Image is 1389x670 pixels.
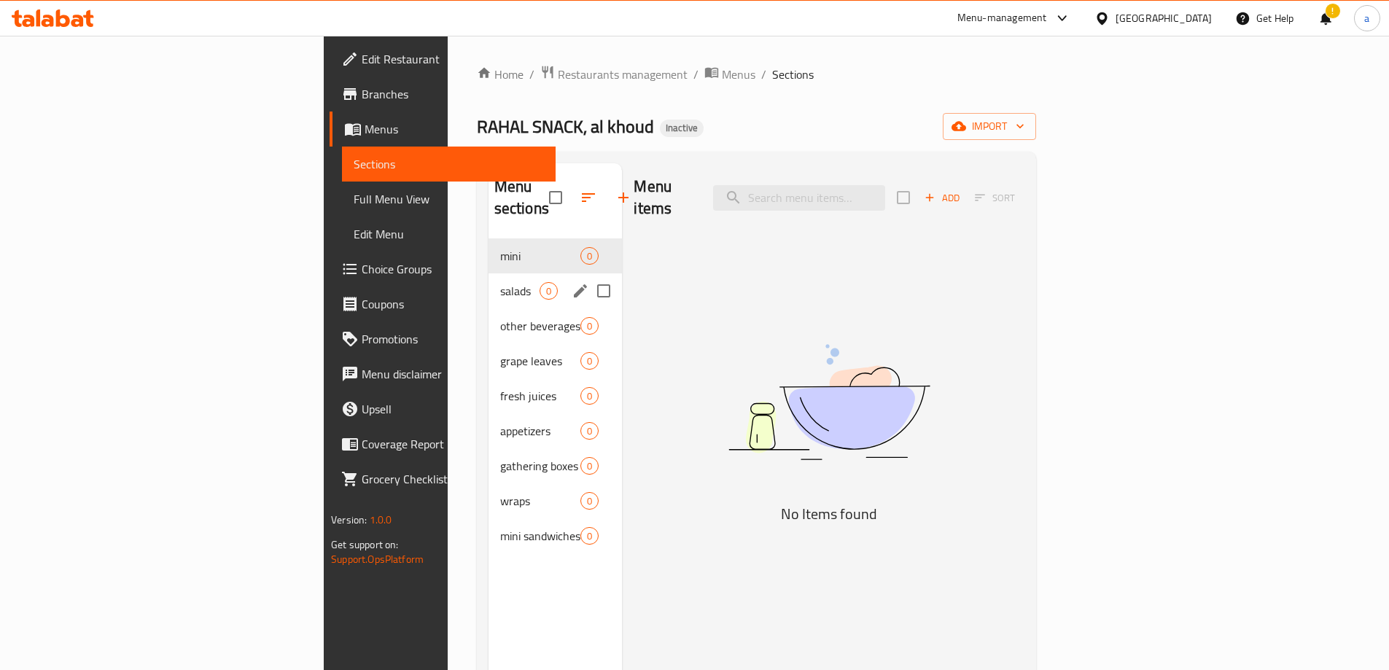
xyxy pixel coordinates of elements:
[500,352,581,370] span: grape leaves
[330,426,556,461] a: Coverage Report
[581,529,598,543] span: 0
[1364,10,1369,26] span: a
[581,354,598,368] span: 0
[606,180,641,215] button: Add section
[634,176,695,219] h2: Menu items
[693,66,699,83] li: /
[581,249,598,263] span: 0
[540,182,571,213] span: Select all sections
[580,422,599,440] div: items
[500,282,540,300] span: salads
[660,122,704,134] span: Inactive
[489,378,623,413] div: fresh juices0
[489,518,623,553] div: mini sandwiches0
[477,110,654,143] span: RAHAL SNACK, al khoud
[1116,10,1212,26] div: [GEOGRAPHIC_DATA]
[580,387,599,405] div: items
[362,400,544,418] span: Upsell
[477,65,1036,84] nav: breadcrumb
[354,225,544,243] span: Edit Menu
[500,457,581,475] span: gathering boxes
[580,317,599,335] div: items
[330,77,556,112] a: Branches
[489,233,623,559] nav: Menu sections
[330,322,556,357] a: Promotions
[722,66,755,83] span: Menus
[342,217,556,252] a: Edit Menu
[957,9,1047,27] div: Menu-management
[919,187,965,209] button: Add
[500,387,581,405] span: fresh juices
[922,190,962,206] span: Add
[647,502,1011,526] h5: No Items found
[330,287,556,322] a: Coupons
[331,535,398,554] span: Get support on:
[943,113,1036,140] button: import
[354,190,544,208] span: Full Menu View
[500,422,581,440] span: appetizers
[489,483,623,518] div: wraps0
[500,492,581,510] span: wraps
[580,247,599,265] div: items
[647,305,1011,499] img: dish.svg
[489,343,623,378] div: grape leaves0
[569,280,591,302] button: edit
[354,155,544,173] span: Sections
[342,182,556,217] a: Full Menu View
[761,66,766,83] li: /
[330,392,556,426] a: Upsell
[580,457,599,475] div: items
[540,65,688,84] a: Restaurants management
[581,389,598,403] span: 0
[362,435,544,453] span: Coverage Report
[362,50,544,68] span: Edit Restaurant
[330,42,556,77] a: Edit Restaurant
[489,448,623,483] div: gathering boxes0
[581,424,598,438] span: 0
[704,65,755,84] a: Menus
[500,527,581,545] span: mini sandwiches
[362,295,544,313] span: Coupons
[954,117,1024,136] span: import
[581,319,598,333] span: 0
[330,461,556,496] a: Grocery Checklist
[500,317,581,335] span: other beverages
[489,238,623,273] div: mini0
[342,147,556,182] a: Sections
[331,550,424,569] a: Support.OpsPlatform
[580,527,599,545] div: items
[330,357,556,392] a: Menu disclaimer
[660,120,704,137] div: Inactive
[330,112,556,147] a: Menus
[330,252,556,287] a: Choice Groups
[713,185,885,211] input: search
[558,66,688,83] span: Restaurants management
[362,330,544,348] span: Promotions
[500,247,581,265] span: mini
[362,470,544,488] span: Grocery Checklist
[362,260,544,278] span: Choice Groups
[370,510,392,529] span: 1.0.0
[331,510,367,529] span: Version:
[571,180,606,215] span: Sort sections
[489,273,623,308] div: salads0edit
[581,459,598,473] span: 0
[965,187,1024,209] span: Select section first
[362,85,544,103] span: Branches
[489,413,623,448] div: appetizers0
[919,187,965,209] span: Add item
[489,308,623,343] div: other beverages0
[365,120,544,138] span: Menus
[581,494,598,508] span: 0
[362,365,544,383] span: Menu disclaimer
[772,66,814,83] span: Sections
